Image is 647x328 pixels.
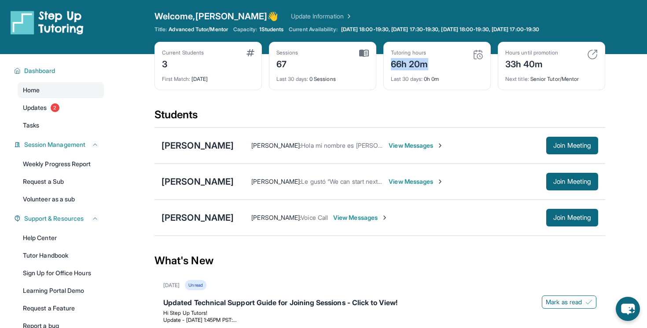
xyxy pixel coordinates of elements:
div: Tutoring hours [391,49,428,56]
a: Weekly Progress Report [18,156,104,172]
img: card [587,49,598,60]
span: Title: [154,26,167,33]
div: 0 Sessions [276,70,369,83]
a: Home [18,82,104,98]
a: Request a Sub [18,174,104,190]
span: Update - [DATE] 1:45PM PST: [163,317,236,323]
span: Next title : [505,76,529,82]
span: Dashboard [24,66,55,75]
span: View Messages [389,141,444,150]
span: Voice Call [301,214,328,221]
div: 0h 0m [391,70,483,83]
div: 3 [162,56,204,70]
div: [PERSON_NAME] [162,139,234,152]
button: Join Meeting [546,137,598,154]
span: Last 30 days : [276,76,308,82]
span: View Messages [389,177,444,186]
a: Volunteer as a sub [18,191,104,207]
span: Join Meeting [553,143,591,148]
button: chat-button [616,297,640,321]
div: Senior Tutor/Mentor [505,70,598,83]
div: Unread [185,280,206,290]
span: Tasks [23,121,39,130]
span: Join Meeting [553,179,591,184]
a: Tutor Handbook [18,248,104,263]
img: logo [11,10,84,35]
a: Update Information [291,12,353,21]
button: Join Meeting [546,173,598,190]
div: Hours until promotion [505,49,558,56]
button: Session Management [21,140,99,149]
span: Welcome, [PERSON_NAME] 👋 [154,10,279,22]
button: Join Meeting [546,209,598,226]
img: Chevron-Right [437,178,444,185]
div: 66h 20m [391,56,428,70]
a: Request a Feature [18,300,104,316]
a: Sign Up for Office Hours [18,265,104,281]
span: Capacity: [233,26,257,33]
img: Mark as read [585,299,592,306]
img: card [359,49,369,57]
span: [PERSON_NAME] : [251,142,301,149]
button: Dashboard [21,66,99,75]
div: [PERSON_NAME] [162,175,234,188]
img: Chevron-Right [437,142,444,149]
div: Students [154,108,605,127]
span: Last 30 days : [391,76,423,82]
img: Chevron Right [344,12,353,21]
span: Updates [23,103,47,112]
span: [DATE] 18:00-19:30, [DATE] 17:30-19:30, [DATE] 18:00-19:30, [DATE] 17:00-19:30 [341,26,539,33]
span: Hola mi nombre es [PERSON_NAME] mamá de [PERSON_NAME] [301,142,482,149]
div: [DATE] [162,70,254,83]
span: Current Availability: [289,26,337,33]
span: Session Management [24,140,85,149]
a: Learning Portal Demo [18,283,104,299]
button: Support & Resources [21,214,99,223]
span: [PERSON_NAME] : [251,178,301,185]
a: Updates2 [18,100,104,116]
span: 2 [51,103,59,112]
a: Tasks [18,117,104,133]
div: Current Students [162,49,204,56]
div: Sessions [276,49,298,56]
img: Chevron-Right [381,214,388,221]
div: 33h 40m [505,56,558,70]
div: Updated Technical Support Guide for Joining Sessions - Click to View! [163,297,596,310]
button: Mark as read [542,295,596,309]
span: [PERSON_NAME] : [251,214,301,221]
div: What's New [154,241,605,280]
div: [DATE] [163,282,180,289]
img: card [473,49,483,60]
span: View Messages [333,213,388,222]
span: Le gustó “We can start next week [DATE], I'm still setti…” [301,178,457,185]
span: Mark as read [546,298,582,306]
div: 67 [276,56,298,70]
span: Hi Step Up Tutors! [163,310,207,316]
a: Help Center [18,230,104,246]
span: Home [23,86,40,95]
a: [DATE] 18:00-19:30, [DATE] 17:30-19:30, [DATE] 18:00-19:30, [DATE] 17:00-19:30 [339,26,541,33]
div: [PERSON_NAME] [162,211,234,224]
span: First Match : [162,76,190,82]
span: Join Meeting [553,215,591,220]
span: Advanced Tutor/Mentor [169,26,228,33]
span: Support & Resources [24,214,84,223]
span: 1 Students [259,26,284,33]
img: card [246,49,254,56]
